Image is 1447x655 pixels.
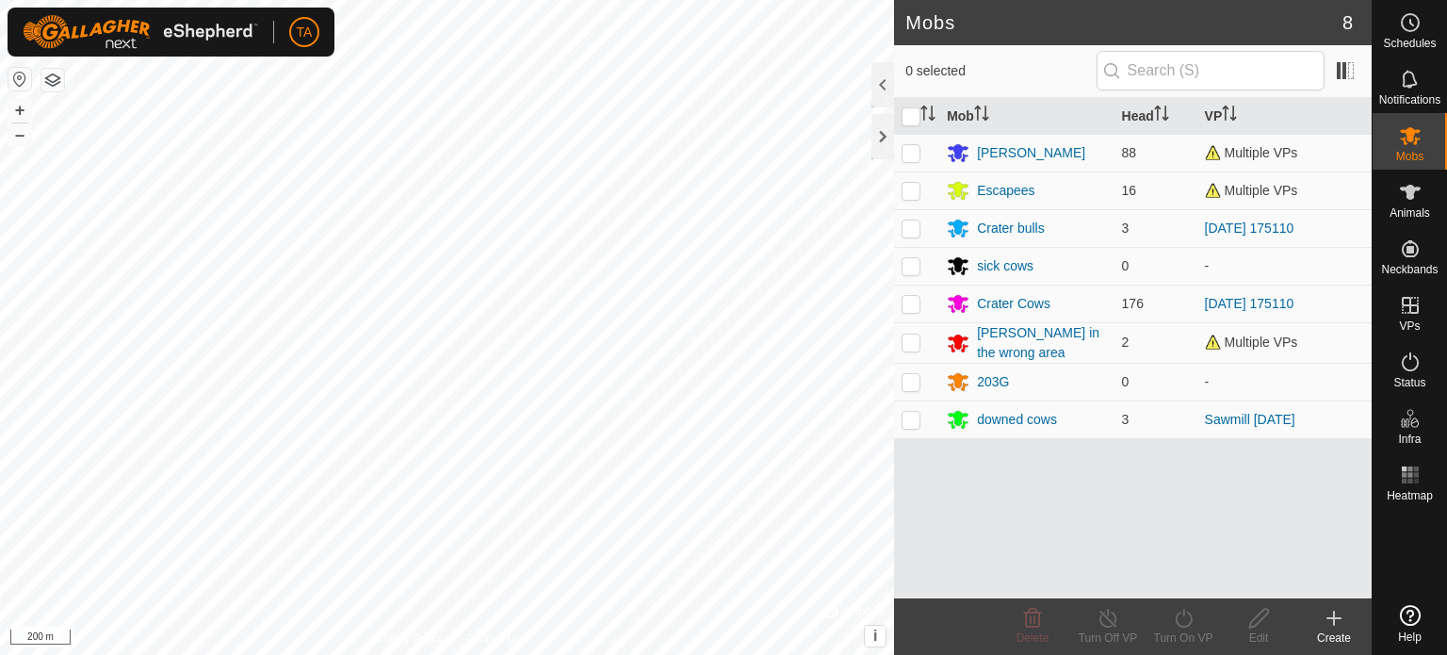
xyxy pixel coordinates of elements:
img: Gallagher Logo [23,15,258,49]
td: - [1197,363,1372,401]
div: Escapees [977,181,1034,201]
a: [DATE] 175110 [1205,296,1294,311]
button: Reset Map [8,68,31,90]
span: 88 [1122,145,1137,160]
span: Multiple VPs [1205,145,1298,160]
span: Notifications [1379,94,1440,106]
div: Crater bulls [977,219,1045,238]
span: 176 [1122,296,1144,311]
div: Crater Cows [977,294,1050,314]
a: [DATE] 175110 [1205,221,1294,236]
div: 203G [977,372,1009,392]
h2: Mobs [905,11,1342,34]
div: [PERSON_NAME] in the wrong area [977,323,1106,363]
span: 3 [1122,412,1130,427]
span: Multiple VPs [1205,335,1298,350]
span: VPs [1399,320,1420,332]
button: i [865,626,886,647]
span: Animals [1390,207,1430,219]
td: - [1197,247,1372,285]
p-sorticon: Activate to sort [920,108,935,123]
span: 0 [1122,258,1130,273]
span: Status [1393,377,1425,388]
div: Edit [1221,630,1296,647]
p-sorticon: Activate to sort [1222,108,1237,123]
span: Infra [1398,434,1421,445]
span: i [873,628,877,644]
button: Map Layers [41,69,64,91]
span: Schedules [1383,38,1436,49]
span: Heatmap [1387,490,1433,501]
div: sick cows [977,256,1033,276]
span: Help [1398,631,1422,643]
span: 3 [1122,221,1130,236]
a: Privacy Policy [373,630,444,647]
span: 0 [1122,374,1130,389]
span: Multiple VPs [1205,183,1298,198]
button: – [8,123,31,146]
div: Turn Off VP [1070,630,1146,647]
span: 8 [1342,8,1353,37]
th: VP [1197,98,1372,135]
span: TA [297,23,313,42]
a: Sawmill [DATE] [1205,412,1295,427]
th: Head [1114,98,1197,135]
span: Delete [1016,631,1049,645]
span: 16 [1122,183,1137,198]
button: + [8,99,31,122]
div: Create [1296,630,1372,647]
input: Search (S) [1097,51,1325,90]
span: 2 [1122,335,1130,350]
div: [PERSON_NAME] [977,143,1085,163]
div: downed cows [977,410,1057,430]
div: Turn On VP [1146,630,1221,647]
th: Mob [939,98,1114,135]
span: 0 selected [905,61,1096,81]
p-sorticon: Activate to sort [1154,108,1169,123]
span: Neckbands [1381,264,1438,275]
p-sorticon: Activate to sort [974,108,989,123]
span: Mobs [1396,151,1423,162]
a: Help [1373,598,1447,650]
a: Contact Us [465,630,521,647]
